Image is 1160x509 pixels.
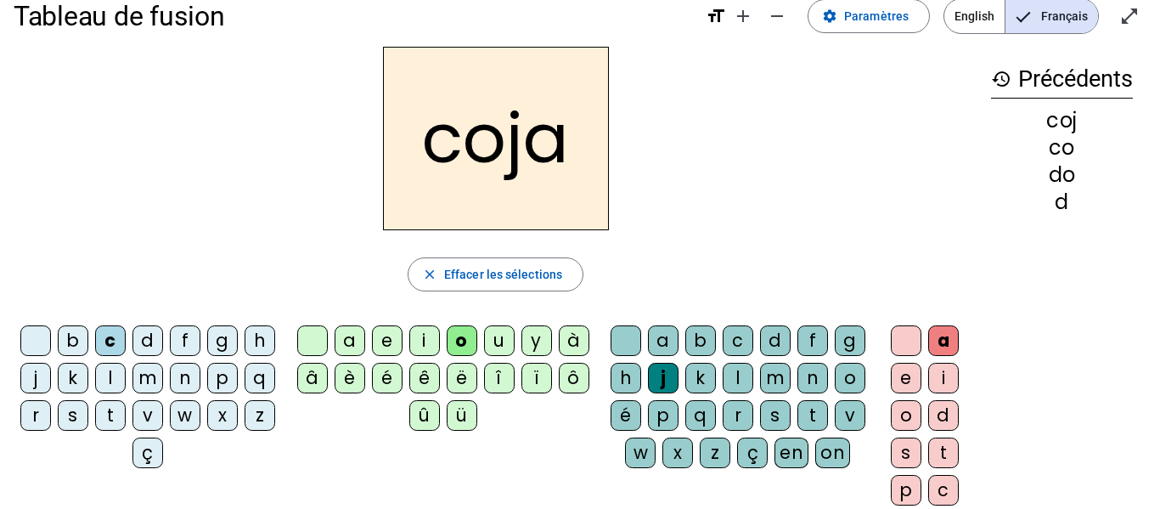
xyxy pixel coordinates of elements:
[409,400,440,431] div: û
[447,400,477,431] div: ü
[797,400,828,431] div: t
[706,6,726,26] mat-icon: format_size
[484,363,515,393] div: î
[662,438,693,468] div: x
[648,325,679,356] div: a
[409,325,440,356] div: i
[58,400,88,431] div: s
[835,363,865,393] div: o
[422,267,437,282] mat-icon: close
[408,257,583,291] button: Effacer les sélections
[521,363,552,393] div: ï
[559,325,589,356] div: à
[207,325,238,356] div: g
[335,363,365,393] div: è
[444,264,562,285] span: Effacer les sélections
[760,400,791,431] div: s
[991,165,1133,185] div: do
[685,325,716,356] div: b
[891,400,921,431] div: o
[928,400,959,431] div: d
[245,363,275,393] div: q
[928,325,959,356] div: a
[207,400,238,431] div: x
[335,325,365,356] div: a
[1119,6,1140,26] mat-icon: open_in_full
[685,363,716,393] div: k
[760,363,791,393] div: m
[95,363,126,393] div: l
[611,400,641,431] div: é
[733,6,753,26] mat-icon: add
[58,363,88,393] div: k
[245,325,275,356] div: h
[685,400,716,431] div: q
[20,400,51,431] div: r
[928,438,959,468] div: t
[559,363,589,393] div: ô
[409,363,440,393] div: ê
[372,363,403,393] div: é
[723,363,753,393] div: l
[774,438,808,468] div: en
[991,110,1133,131] div: coj
[170,363,200,393] div: n
[648,400,679,431] div: p
[737,438,768,468] div: ç
[928,475,959,506] div: c
[835,400,865,431] div: v
[700,438,730,468] div: z
[447,325,477,356] div: o
[132,363,163,393] div: m
[170,325,200,356] div: f
[170,400,200,431] div: w
[132,325,163,356] div: d
[767,6,787,26] mat-icon: remove
[484,325,515,356] div: u
[991,60,1133,99] h3: Précédents
[297,363,328,393] div: â
[991,192,1133,212] div: d
[891,363,921,393] div: e
[58,325,88,356] div: b
[95,400,126,431] div: t
[207,363,238,393] div: p
[891,475,921,506] div: p
[891,438,921,468] div: s
[723,325,753,356] div: c
[625,438,656,468] div: w
[95,325,126,356] div: c
[815,438,850,468] div: on
[383,47,609,230] h2: coja
[648,363,679,393] div: j
[723,400,753,431] div: r
[760,325,791,356] div: d
[447,363,477,393] div: ë
[611,363,641,393] div: h
[822,8,837,24] mat-icon: settings
[835,325,865,356] div: g
[797,363,828,393] div: n
[991,69,1011,89] mat-icon: history
[132,438,163,468] div: ç
[844,6,909,26] span: Paramètres
[797,325,828,356] div: f
[521,325,552,356] div: y
[245,400,275,431] div: z
[20,363,51,393] div: j
[991,138,1133,158] div: co
[372,325,403,356] div: e
[132,400,163,431] div: v
[928,363,959,393] div: i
